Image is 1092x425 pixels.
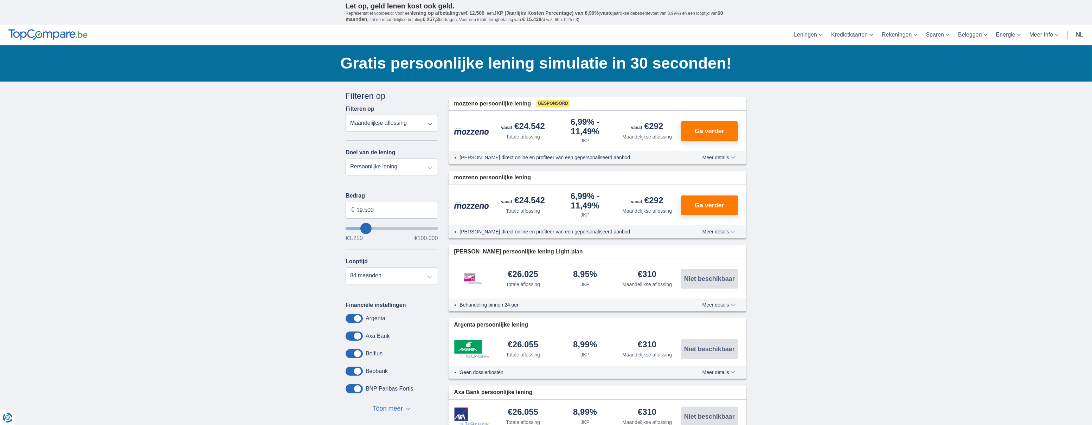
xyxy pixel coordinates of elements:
[1072,25,1088,45] a: nl
[366,368,388,374] label: Beobank
[922,25,954,45] a: Sparen
[454,201,489,209] img: product.pl.alt Mozzeno
[557,192,614,210] div: 6,99%
[454,100,531,108] span: mozzeno persoonlijke lening
[580,351,590,358] div: JKP
[827,25,878,45] a: Kredietkaarten
[506,133,540,140] div: Totale aflossing
[878,25,921,45] a: Rekeningen
[508,270,538,279] div: €26.025
[366,315,385,322] label: Argenta
[373,404,403,413] span: Toon meer
[522,17,541,22] span: € 15.438
[460,228,677,235] li: [PERSON_NAME] direct online en profiteer van een gepersonaliseerd aanbod
[537,100,570,107] span: Gesponsord
[465,10,484,16] span: € 12.500
[631,196,663,206] div: €292
[580,137,590,144] div: JKP
[423,17,439,22] span: € 257,3
[454,174,531,182] span: mozzeno persoonlijke lening
[494,10,599,16] span: JKP (Jaarlijks Kosten Percentage) van 8,99%
[340,52,746,74] h1: Gratis persoonlijke lening simulatie in 30 seconden!
[573,270,597,279] div: 8,95%
[346,2,746,10] p: Let op, geld lenen kost ook geld.
[406,407,411,410] span: ▼
[460,301,677,308] li: Behandeling binnen 24 uur
[697,302,741,308] button: Meer details
[366,333,390,339] label: Axa Bank
[622,351,672,358] div: Maandelijkse aflossing
[371,404,413,414] button: Toon meer ▼
[454,321,528,329] span: Argenta persoonlijke lening
[366,386,413,392] label: BNP Paribas Fortis
[702,155,736,160] span: Meer details
[412,10,458,16] span: lening op afbetaling
[508,408,538,417] div: €26.055
[8,29,88,40] img: TopCompare
[454,248,583,256] span: [PERSON_NAME] persoonlijke lening Light-plan
[622,281,672,288] div: Maandelijkse aflossing
[454,388,533,397] span: Axa Bank persoonlijke lening
[454,127,489,135] img: product.pl.alt Mozzeno
[631,122,663,132] div: €292
[366,350,383,357] label: Belfius
[681,121,738,141] button: Ga verder
[346,10,746,23] p: Representatief voorbeeld: Voor een van , een ( jaarlijkse debetrentevoet van 8,99%) en een loopti...
[681,269,738,289] button: Niet beschikbaar
[638,270,656,279] div: €310
[684,413,735,420] span: Niet beschikbaar
[557,118,614,136] div: 6,99%
[460,154,677,161] li: [PERSON_NAME] direct online en profiteer van een gepersonaliseerd aanbod
[695,128,724,134] span: Ga verder
[506,281,540,288] div: Totale aflossing
[506,351,540,358] div: Totale aflossing
[454,340,489,358] img: product.pl.alt Argenta
[506,207,540,214] div: Totale aflossing
[580,281,590,288] div: JKP
[702,302,736,307] span: Meer details
[346,90,438,102] div: Filteren op
[638,408,656,417] div: €310
[790,25,827,45] a: Leningen
[695,202,724,208] span: Ga verder
[346,149,395,156] label: Doel van de lening
[573,408,597,417] div: 8,99%
[638,340,656,350] div: €310
[954,25,992,45] a: Beleggen
[460,369,677,376] li: Geen dossierkosten
[573,340,597,350] div: 8,99%
[697,369,741,375] button: Meer details
[697,155,741,160] button: Meer details
[622,207,672,214] div: Maandelijkse aflossing
[702,229,736,234] span: Meer details
[684,276,735,282] span: Niet beschikbaar
[508,340,538,350] div: €26.055
[415,236,438,241] span: €100.000
[346,106,374,112] label: Filteren op
[346,236,363,241] span: €1.250
[346,227,438,230] input: wantToBorrow
[346,10,723,22] span: 60 maanden
[346,258,368,265] label: Looptijd
[702,370,736,375] span: Meer details
[501,122,545,132] div: €24.542
[697,229,741,234] button: Meer details
[600,10,613,16] span: vaste
[580,211,590,218] div: JKP
[351,206,354,214] span: €
[501,196,545,206] div: €24.542
[681,339,738,359] button: Niet beschikbaar
[346,193,438,199] label: Bedrag
[346,302,406,308] label: Financiële instellingen
[684,346,735,352] span: Niet beschikbaar
[622,133,672,140] div: Maandelijkse aflossing
[681,195,738,215] button: Ga verder
[992,25,1025,45] a: Energie
[1025,25,1063,45] a: Meer Info
[454,266,489,291] img: product.pl.alt Leemans Kredieten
